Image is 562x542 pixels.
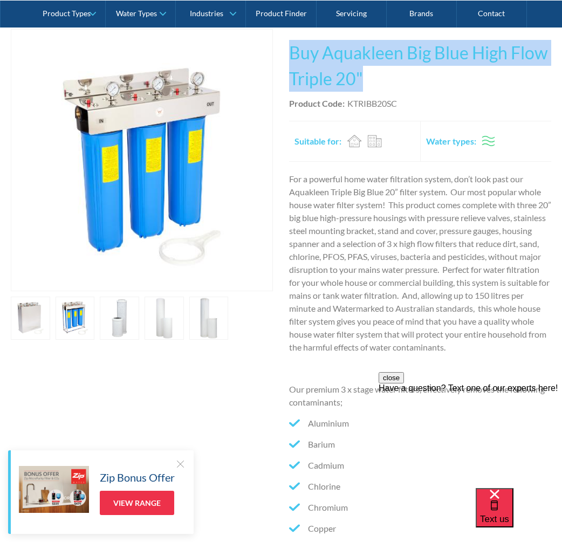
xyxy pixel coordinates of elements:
[43,9,91,18] div: Product Types
[426,135,476,148] h2: Water types:
[289,501,551,514] li: Chromium
[289,40,551,92] h1: Buy Aquakleen Big Blue High Flow Triple 20"
[289,383,551,409] p: Our premium 3 x stage water filters, effectively removes the following contaminants;
[190,9,223,18] div: Industries
[189,297,229,340] a: open lightbox
[11,29,273,291] a: open lightbox
[289,522,551,535] li: Copper
[294,135,341,148] h2: Suitable for:
[476,488,562,542] iframe: podium webchat widget bubble
[289,480,551,493] li: Chlorine
[289,438,551,451] li: Barium
[289,362,551,375] p: ‍
[11,30,272,291] img: Aquakleen Big Blue High Flow Triple 20” Whole House Filter System
[11,297,50,340] a: open lightbox
[100,491,174,515] a: View Range
[116,9,157,18] div: Water Types
[289,173,551,354] p: For a powerful home water filtration system, don’t look past our Aquakleen Triple Big Blue 20” fi...
[145,297,184,340] a: open lightbox
[100,297,139,340] a: open lightbox
[100,469,175,485] h5: Zip Bonus Offer
[379,372,562,502] iframe: podium webchat widget prompt
[347,97,397,110] div: KTRIBB20SC
[19,466,89,513] img: Zip Bonus Offer
[289,417,551,430] li: Aluminium
[289,98,345,108] strong: Product Code:
[289,459,551,472] li: Cadmium
[56,297,95,340] a: open lightbox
